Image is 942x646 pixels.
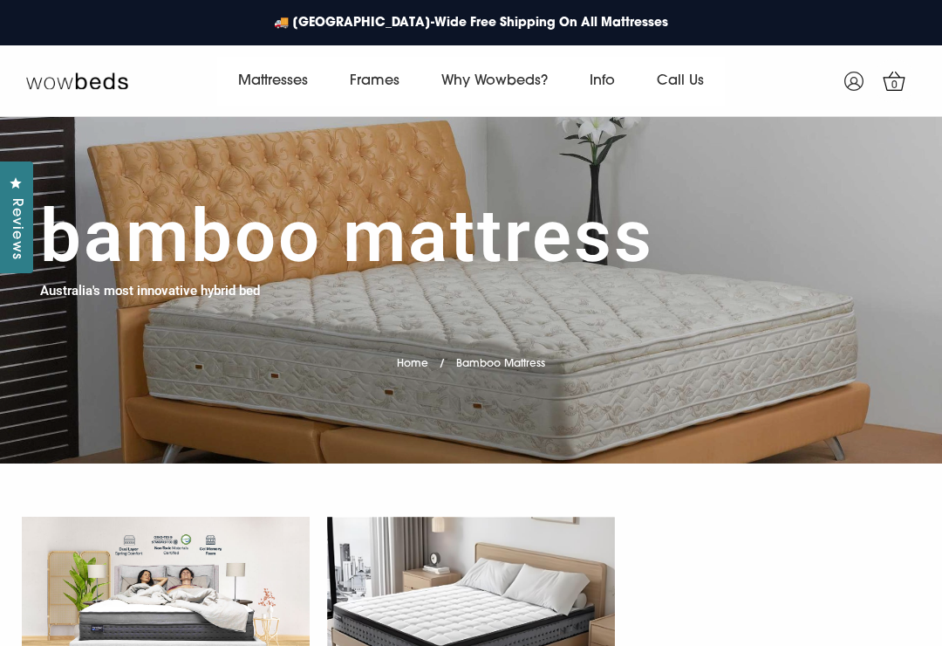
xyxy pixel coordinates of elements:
nav: breadcrumbs [397,335,545,380]
h4: Australia's most innovative hybrid bed [40,281,260,301]
a: Call Us [636,57,725,106]
a: 🚚 [GEOGRAPHIC_DATA]-Wide Free Shipping On All Mattresses [265,5,677,41]
a: Frames [329,57,420,106]
img: Wow Beds Logo [26,72,128,89]
a: 0 [872,59,916,103]
a: Why Wowbeds? [420,57,569,106]
a: Mattresses [217,57,329,106]
span: Reviews [4,198,27,260]
span: 0 [886,77,904,94]
h1: Bamboo Mattress [40,193,654,280]
a: Home [397,359,428,369]
span: / [440,359,445,369]
span: Bamboo Mattress [456,359,545,369]
a: Info [569,57,636,106]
